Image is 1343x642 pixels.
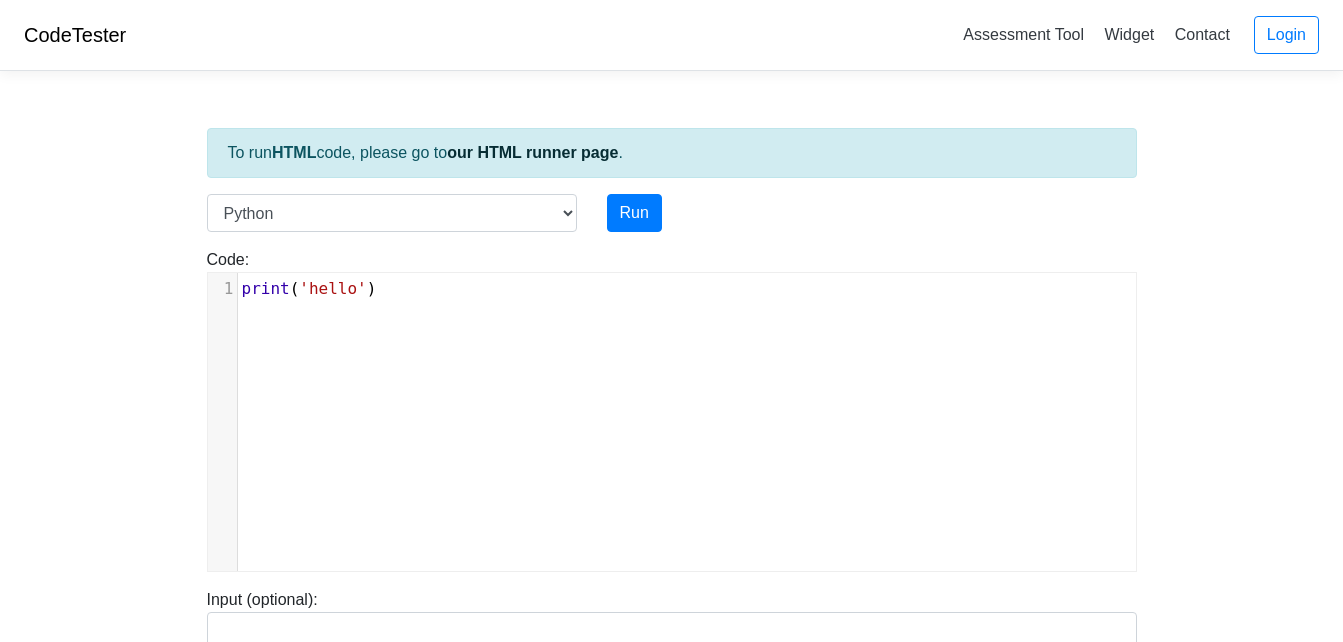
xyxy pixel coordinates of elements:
[242,279,377,298] span: ( )
[192,248,1152,572] div: Code:
[1167,18,1238,51] a: Contact
[1096,18,1162,51] a: Widget
[299,279,366,298] span: 'hello'
[207,128,1137,178] div: To run code, please go to .
[208,277,237,301] div: 1
[607,194,662,232] button: Run
[24,24,126,46] a: CodeTester
[242,279,290,298] span: print
[447,144,618,161] a: our HTML runner page
[272,144,316,161] strong: HTML
[955,18,1092,51] a: Assessment Tool
[1254,16,1319,54] a: Login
